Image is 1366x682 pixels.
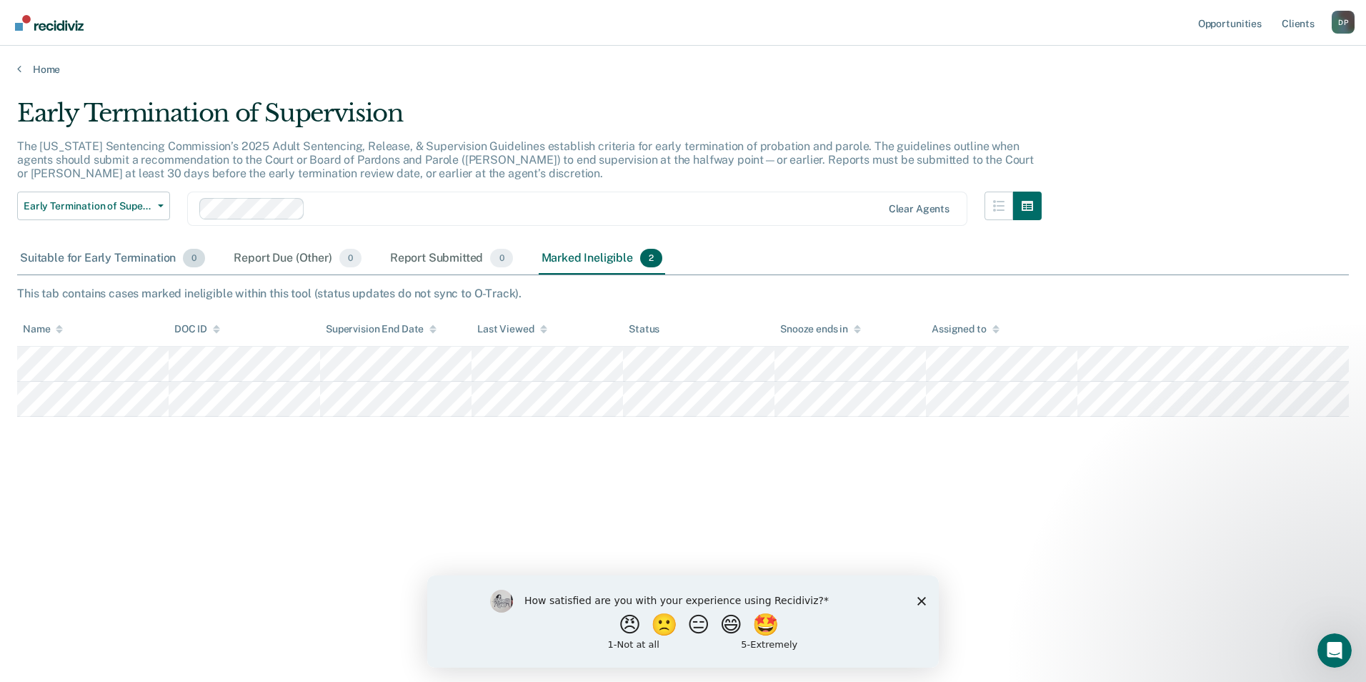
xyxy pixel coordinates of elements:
iframe: Survey by Kim from Recidiviz [427,575,939,668]
p: The [US_STATE] Sentencing Commission’s 2025 Adult Sentencing, Release, & Supervision Guidelines e... [17,139,1034,180]
div: Assigned to [932,323,999,335]
span: 0 [490,249,512,267]
div: Report Due (Other)0 [231,243,364,275]
div: Clear agents [889,203,949,215]
div: This tab contains cases marked ineligible within this tool (status updates do not sync to O-Track). [17,287,1349,300]
div: DOC ID [174,323,220,335]
span: 2 [640,249,662,267]
span: 0 [183,249,205,267]
div: Last Viewed [477,323,547,335]
span: Early Termination of Supervision [24,200,152,212]
div: Marked Ineligible2 [539,243,666,275]
div: Snooze ends in [780,323,861,335]
button: Early Termination of Supervision [17,192,170,220]
div: Early Termination of Supervision [17,99,1042,139]
a: Home [17,63,1349,76]
div: Supervision End Date [326,323,437,335]
div: Status [629,323,659,335]
div: Report Submitted0 [387,243,516,275]
div: Name [23,323,63,335]
div: D P [1332,11,1355,34]
img: Recidiviz [15,15,84,31]
button: Profile dropdown button [1332,11,1355,34]
span: 0 [339,249,362,267]
div: Suitable for Early Termination0 [17,243,208,275]
iframe: Intercom live chat [1317,633,1352,668]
